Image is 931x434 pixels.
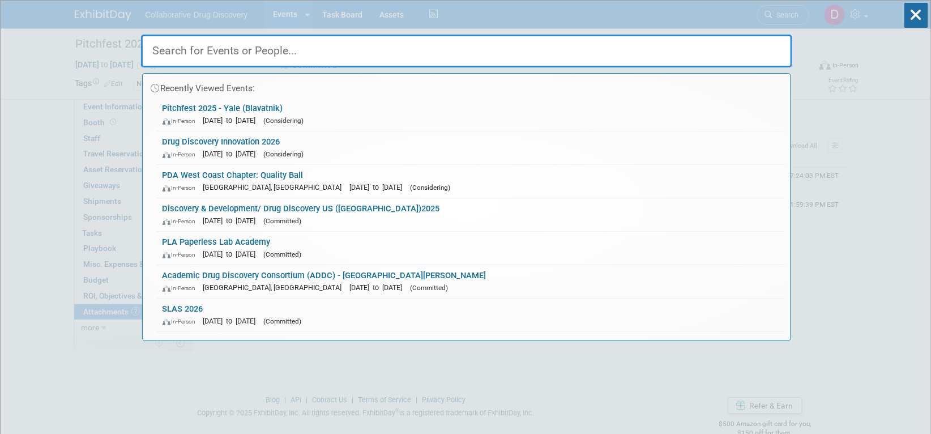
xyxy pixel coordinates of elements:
a: Pitchfest 2025 - Yale (Blavatnik) In-Person [DATE] to [DATE] (Considering) [157,98,785,131]
a: PDA West Coast Chapter: Quality Ball In-Person [GEOGRAPHIC_DATA], [GEOGRAPHIC_DATA] [DATE] to [DA... [157,165,785,198]
span: [GEOGRAPHIC_DATA], [GEOGRAPHIC_DATA] [203,183,348,192]
span: [DATE] to [DATE] [203,317,262,325]
span: (Considering) [411,184,451,192]
a: Academic Drug Discovery Consortium (ADDC) - [GEOGRAPHIC_DATA][PERSON_NAME] In-Person [GEOGRAPHIC_... [157,265,785,298]
span: [DATE] to [DATE] [203,150,262,158]
a: Discovery & Development/ Drug Discovery US ([GEOGRAPHIC_DATA])2025 In-Person [DATE] to [DATE] (Co... [157,198,785,231]
span: [GEOGRAPHIC_DATA], [GEOGRAPHIC_DATA] [203,283,348,292]
span: In-Person [163,117,201,125]
span: [DATE] to [DATE] [350,183,408,192]
span: [DATE] to [DATE] [203,116,262,125]
span: (Committed) [411,284,449,292]
span: In-Person [163,318,201,325]
span: In-Person [163,284,201,292]
div: Recently Viewed Events: [148,74,785,98]
input: Search for Events or People... [141,35,792,67]
span: (Considering) [264,117,304,125]
span: (Committed) [264,317,302,325]
span: [DATE] to [DATE] [350,283,408,292]
span: In-Person [163,151,201,158]
span: [DATE] to [DATE] [203,216,262,225]
span: (Committed) [264,250,302,258]
a: Drug Discovery Innovation 2026 In-Person [DATE] to [DATE] (Considering) [157,131,785,164]
span: In-Person [163,184,201,192]
span: In-Person [163,251,201,258]
a: PLA Paperless Lab Academy In-Person [DATE] to [DATE] (Committed) [157,232,785,265]
span: (Considering) [264,150,304,158]
span: (Committed) [264,217,302,225]
span: In-Person [163,218,201,225]
a: SLAS 2026 In-Person [DATE] to [DATE] (Committed) [157,299,785,331]
span: [DATE] to [DATE] [203,250,262,258]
